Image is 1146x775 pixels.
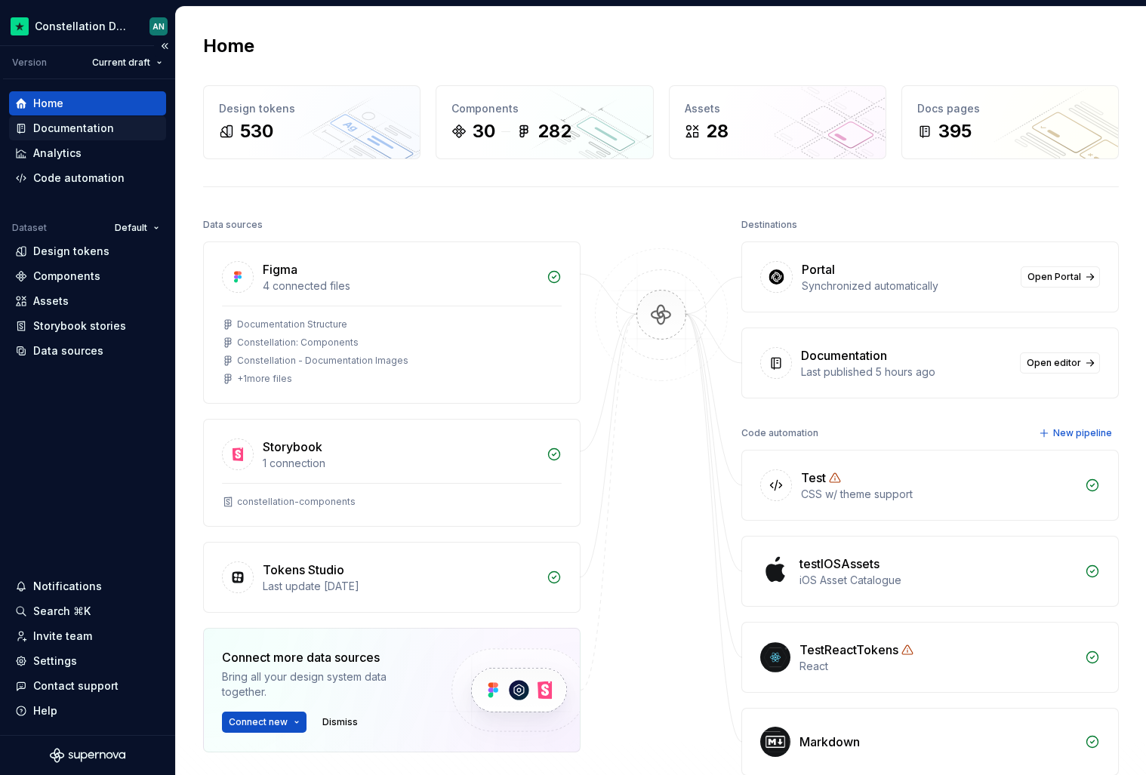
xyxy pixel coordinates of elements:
[1027,357,1081,369] span: Open editor
[33,96,63,111] div: Home
[802,260,835,278] div: Portal
[9,599,166,623] button: Search ⌘K
[263,579,538,594] div: Last update [DATE]
[1020,352,1100,374] a: Open editor
[9,649,166,673] a: Settings
[263,260,297,278] div: Figma
[203,85,421,159] a: Design tokens530
[11,17,29,35] img: d602db7a-5e75-4dfe-a0a4-4b8163c7bad2.png
[219,101,405,116] div: Design tokens
[9,574,166,598] button: Notifications
[222,648,426,666] div: Connect more data sources
[801,487,1076,502] div: CSS w/ theme support
[222,669,426,700] div: Bring all your design system data together.
[154,35,175,57] button: Collapse sidebar
[801,364,1011,380] div: Last published 5 hours ago
[263,561,344,579] div: Tokens Studio
[436,85,653,159] a: Components30282
[50,748,125,763] svg: Supernova Logo
[33,629,92,644] div: Invite team
[33,604,91,619] div: Search ⌘K
[203,419,581,527] a: Storybook1 connectionconstellation-components
[203,214,263,235] div: Data sources
[237,355,408,367] div: Constellation - Documentation Images
[9,674,166,698] button: Contact support
[92,57,150,69] span: Current draft
[240,119,273,143] div: 530
[799,573,1076,588] div: iOS Asset Catalogue
[33,171,125,186] div: Code automation
[741,423,818,444] div: Code automation
[12,57,47,69] div: Version
[33,146,82,161] div: Analytics
[685,101,870,116] div: Assets
[1027,271,1081,283] span: Open Portal
[799,641,898,659] div: TestReactTokens
[322,716,358,728] span: Dismiss
[473,119,495,143] div: 30
[33,121,114,136] div: Documentation
[799,555,880,573] div: testIOSAssets
[263,456,538,471] div: 1 connection
[9,116,166,140] a: Documentation
[237,496,356,508] div: constellation-components
[263,438,322,456] div: Storybook
[9,264,166,288] a: Components
[538,119,571,143] div: 282
[33,269,100,284] div: Components
[203,34,254,58] h2: Home
[33,579,102,594] div: Notifications
[9,624,166,648] a: Invite team
[108,217,166,238] button: Default
[237,337,359,349] div: Constellation: Components
[451,101,637,116] div: Components
[799,659,1076,674] div: React
[9,141,166,165] a: Analytics
[9,289,166,313] a: Assets
[741,214,797,235] div: Destinations
[1053,427,1112,439] span: New pipeline
[33,678,119,694] div: Contact support
[85,52,169,73] button: Current draft
[222,712,307,733] button: Connect new
[799,733,860,751] div: Markdown
[1034,423,1119,444] button: New pipeline
[706,119,729,143] div: 28
[237,318,347,331] div: Documentation Structure
[35,19,131,34] div: Constellation Design System
[9,699,166,723] button: Help
[1021,266,1100,288] a: Open Portal
[9,166,166,190] a: Code automation
[316,712,365,733] button: Dismiss
[237,373,292,385] div: + 1 more files
[263,278,538,294] div: 4 connected files
[9,91,166,115] a: Home
[203,241,581,404] a: Figma4 connected filesDocumentation StructureConstellation: ComponentsConstellation - Documentati...
[9,239,166,263] a: Design tokens
[901,85,1119,159] a: Docs pages395
[669,85,886,159] a: Assets28
[229,716,288,728] span: Connect new
[938,119,972,143] div: 395
[152,20,165,32] div: AN
[9,314,166,338] a: Storybook stories
[801,346,887,364] div: Documentation
[12,222,47,234] div: Dataset
[802,278,1012,294] div: Synchronized automatically
[33,343,103,358] div: Data sources
[33,318,126,334] div: Storybook stories
[33,244,109,259] div: Design tokens
[33,703,57,718] div: Help
[115,222,147,234] span: Default
[33,654,77,669] div: Settings
[203,542,581,613] a: Tokens StudioLast update [DATE]
[801,469,826,487] div: Test
[33,294,69,309] div: Assets
[917,101,1103,116] div: Docs pages
[9,339,166,363] a: Data sources
[3,10,172,42] button: Constellation Design SystemAN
